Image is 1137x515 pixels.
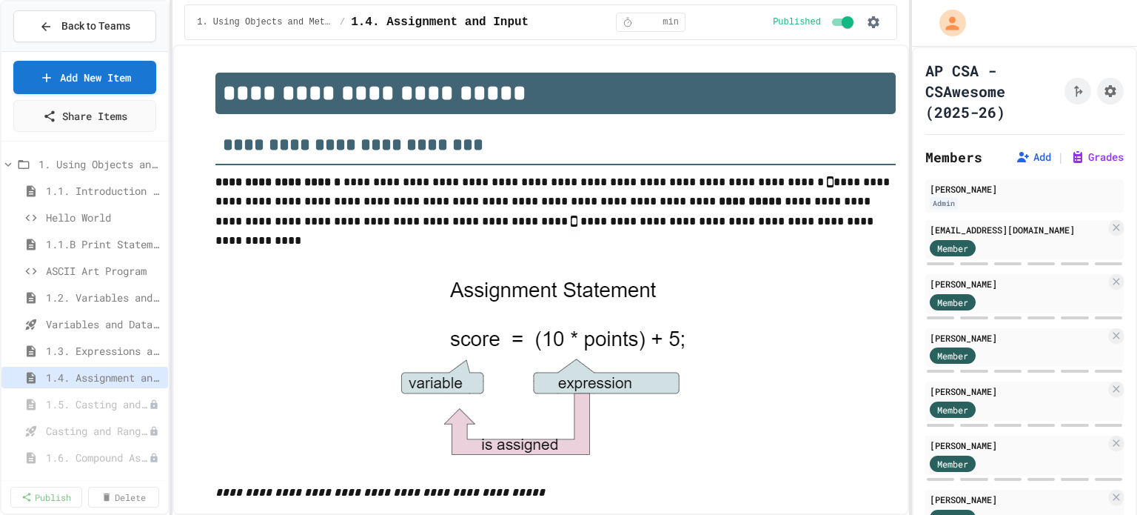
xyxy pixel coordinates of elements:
[149,453,159,463] div: Unpublished
[937,403,968,416] span: Member
[937,457,968,471] span: Member
[46,263,162,279] span: ASCII Art Program
[46,370,162,385] span: 1.4. Assignment and Input
[930,331,1106,345] div: [PERSON_NAME]
[10,487,82,508] a: Publish
[773,16,821,28] span: Published
[930,197,958,210] div: Admin
[930,277,1106,290] div: [PERSON_NAME]
[663,16,679,28] span: min
[925,60,1059,122] h1: AP CSA - CSAwesome (2025-26)
[1057,148,1064,166] span: |
[13,61,156,94] a: Add New Item
[924,6,970,40] div: My Account
[1064,78,1091,104] button: Click to see fork details
[773,13,856,31] div: Content is published and visible to students
[46,316,162,332] span: Variables and Data Types - Quiz
[937,296,968,309] span: Member
[351,13,529,31] span: 1.4. Assignment and Input
[930,493,1106,506] div: [PERSON_NAME]
[1070,150,1124,165] button: Grades
[937,349,968,362] span: Member
[46,210,162,225] span: Hello World
[925,147,982,167] h2: Members
[13,100,156,132] a: Share Items
[930,182,1119,196] div: [PERSON_NAME]
[197,16,334,28] span: 1. Using Objects and Methods
[46,183,162,199] span: 1.1. Introduction to Algorithms, Programming, and Compilers
[1075,456,1122,500] iframe: chat widget
[46,450,149,465] span: 1.6. Compound Assignment Operators
[930,385,1106,398] div: [PERSON_NAME]
[1016,150,1051,165] button: Add
[340,16,345,28] span: /
[88,487,160,508] a: Delete
[930,223,1106,236] div: [EMAIL_ADDRESS][DOMAIN_NAME]
[38,156,162,172] span: 1. Using Objects and Methods
[61,19,130,34] span: Back to Teams
[46,343,162,359] span: 1.3. Expressions and Output [New]
[1014,391,1122,454] iframe: chat widget
[46,236,162,252] span: 1.1.B Print Statements
[46,290,162,305] span: 1.2. Variables and Data Types
[1097,78,1124,104] button: Assignment Settings
[930,439,1106,452] div: [PERSON_NAME]
[937,242,968,255] span: Member
[149,399,159,410] div: Unpublished
[149,426,159,436] div: Unpublished
[46,396,149,412] span: 1.5. Casting and Ranges of Values
[46,423,149,439] span: Casting and Ranges of variables - Quiz
[13,10,156,42] button: Back to Teams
